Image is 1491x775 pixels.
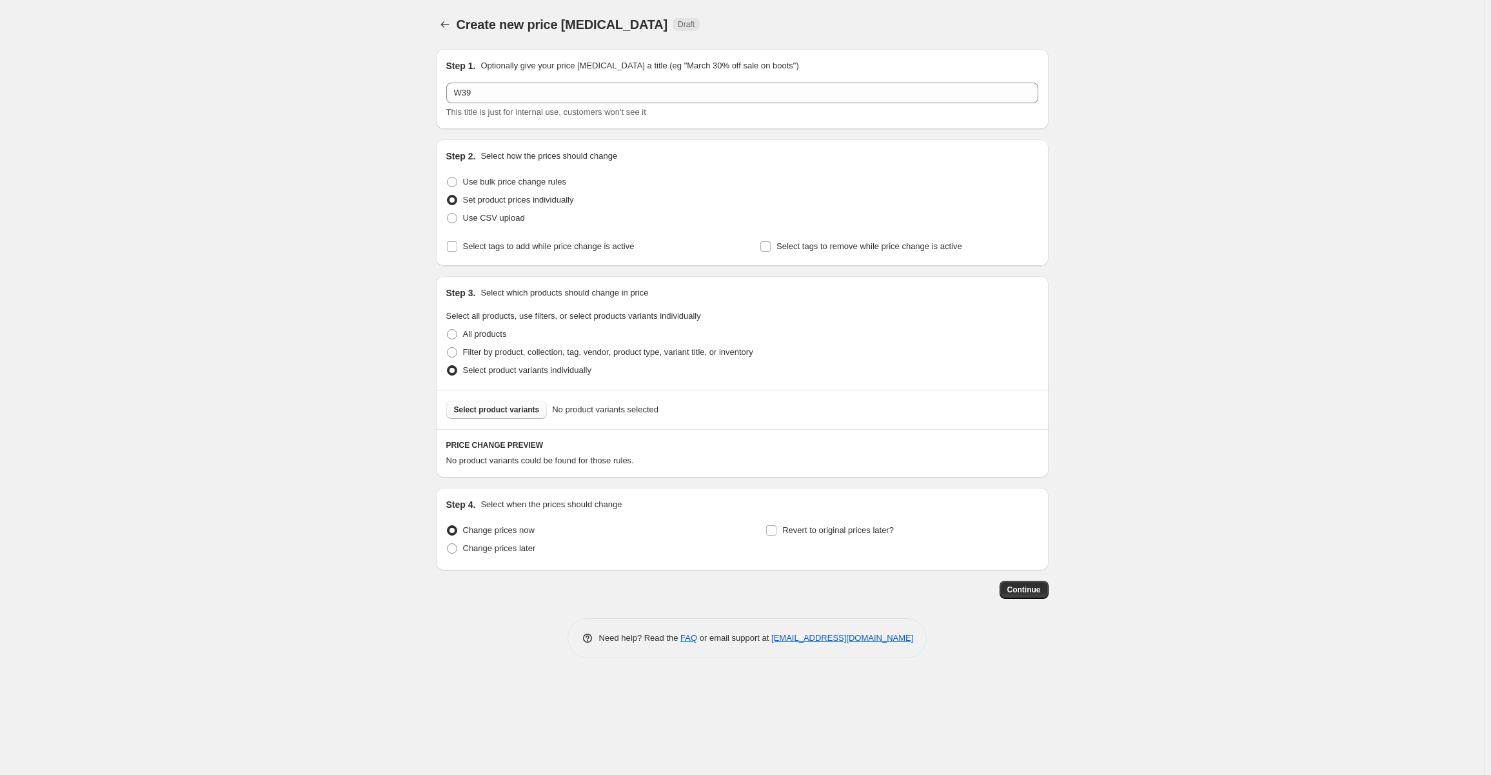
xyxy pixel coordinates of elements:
[446,150,476,163] h2: Step 2.
[771,633,913,643] a: [EMAIL_ADDRESS][DOMAIN_NAME]
[446,401,548,419] button: Select product variants
[446,107,646,117] span: This title is just for internal use, customers won't see it
[457,17,668,32] span: Create new price [MEDICAL_DATA]
[463,543,536,553] span: Change prices later
[454,405,540,415] span: Select product variants
[480,498,622,511] p: Select when the prices should change
[552,403,658,416] span: No product variants selected
[446,456,634,465] span: No product variants could be found for those rules.
[463,177,566,186] span: Use bulk price change rules
[680,633,697,643] a: FAQ
[446,440,1038,450] h6: PRICE CHANGE PREVIEW
[480,59,798,72] p: Optionally give your price [MEDICAL_DATA] a title (eg "March 30% off sale on boots")
[599,633,681,643] span: Need help? Read the
[446,287,476,299] h2: Step 3.
[463,347,753,357] span: Filter by product, collection, tag, vendor, product type, variant title, or inventory
[446,498,476,511] h2: Step 4.
[463,213,525,223] span: Use CSV upload
[678,19,695,30] span: Draft
[446,59,476,72] h2: Step 1.
[463,329,507,339] span: All products
[480,287,648,299] p: Select which products should change in price
[697,633,771,643] span: or email support at
[463,195,574,205] span: Set product prices individually
[1000,581,1049,599] button: Continue
[463,365,591,375] span: Select product variants individually
[446,311,701,321] span: Select all products, use filters, or select products variants individually
[463,241,635,251] span: Select tags to add while price change is active
[776,241,962,251] span: Select tags to remove while price change is active
[782,525,894,535] span: Revert to original prices later?
[480,150,617,163] p: Select how the prices should change
[463,525,535,535] span: Change prices now
[446,83,1038,103] input: 30% off holiday sale
[1007,585,1041,595] span: Continue
[436,15,454,34] button: Price change jobs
